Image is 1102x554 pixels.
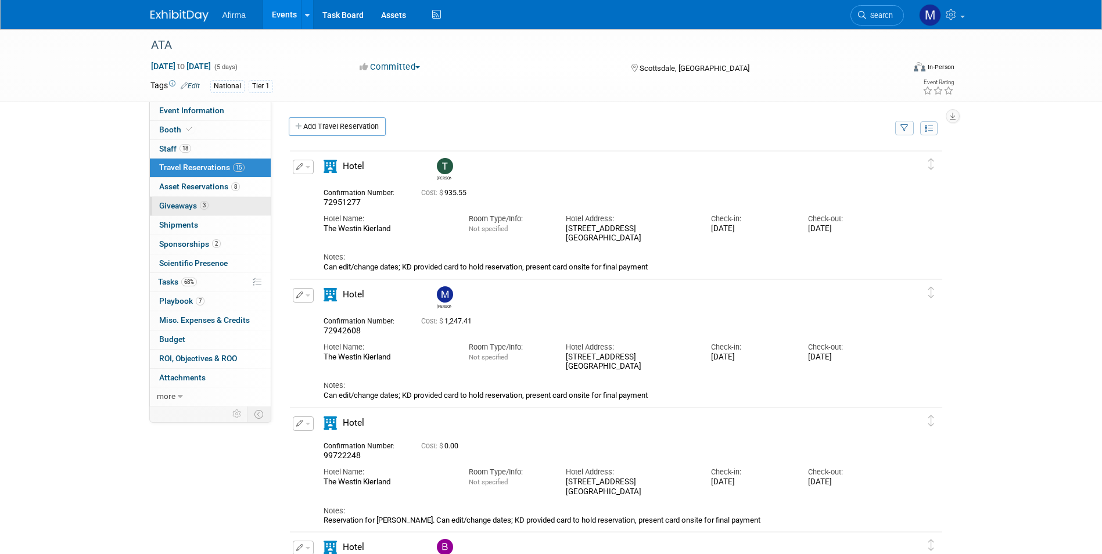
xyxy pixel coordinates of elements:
span: Staff [159,144,191,153]
a: Playbook7 [150,292,271,311]
span: [DATE] [DATE] [150,61,211,71]
div: Check-in: [711,467,791,477]
span: Not specified [469,478,508,486]
div: Check-out: [808,342,888,352]
img: ExhibitDay [150,10,209,21]
span: Scottsdale, [GEOGRAPHIC_DATA] [640,64,749,73]
span: Scientific Presence [159,258,228,268]
div: [DATE] [808,352,888,362]
span: Playbook [159,296,204,305]
span: 18 [180,144,191,153]
a: Giveaways3 [150,197,271,215]
span: Event Information [159,106,224,115]
div: Check-out: [808,467,888,477]
a: Sponsorships2 [150,235,271,254]
div: Confirmation Number: [324,314,404,326]
i: Hotel [324,541,337,554]
div: Check-in: [711,342,791,352]
div: Confirmation Number: [324,438,404,451]
span: Cost: $ [421,317,444,325]
div: Hotel Name: [324,467,451,477]
i: Filter by Traveler [900,125,909,132]
span: 3 [200,201,209,210]
i: Hotel [324,416,337,430]
span: 0.00 [421,442,463,450]
div: [STREET_ADDRESS] [GEOGRAPHIC_DATA] [566,477,694,497]
div: ATA [147,35,886,56]
a: more [150,387,271,406]
span: Search [866,11,893,20]
div: The Westin Kierland [324,352,451,362]
div: Mohammed Alshalalfa [434,286,454,309]
div: Notes: [324,380,888,391]
a: Scientific Presence [150,254,271,273]
span: ROI, Objectives & ROO [159,354,237,363]
div: Event Rating [922,80,954,85]
a: Shipments [150,216,271,235]
div: Can edit/change dates; KD provided card to hold reservation, present card onsite for final payment [324,391,888,400]
img: Mohammed Alshalalfa [437,286,453,303]
span: Misc. Expenses & Credits [159,315,250,325]
a: Budget [150,330,271,349]
div: Check-in: [711,214,791,224]
div: Hotel Address: [566,467,694,477]
td: Toggle Event Tabs [247,406,271,422]
span: Travel Reservations [159,163,245,172]
div: [DATE] [711,224,791,234]
div: Check-out: [808,214,888,224]
span: Asset Reservations [159,182,240,191]
span: more [157,391,175,401]
a: Edit [181,82,200,90]
div: In-Person [927,63,954,71]
a: Attachments [150,369,271,387]
div: The Westin Kierland [324,477,451,487]
a: Travel Reservations15 [150,159,271,177]
a: ROI, Objectives & ROO [150,350,271,368]
a: Asset Reservations8 [150,178,271,196]
span: 2 [212,239,221,248]
div: [DATE] [808,224,888,234]
span: 7 [196,297,204,305]
span: Cost: $ [421,189,444,197]
span: 8 [231,182,240,191]
a: Booth [150,121,271,139]
span: Attachments [159,373,206,382]
span: Booth [159,125,195,134]
i: Booth reservation complete [186,126,192,132]
i: Click and drag to move item [928,287,934,298]
span: 935.55 [421,189,471,197]
div: National [210,80,245,92]
a: Add Travel Reservation [289,117,386,136]
img: Mohammed Alshalalfa [919,4,941,26]
div: Taylor Cavazos [434,158,454,181]
div: Event Format [835,60,955,78]
i: Click and drag to move item [928,415,934,427]
i: Click and drag to move item [928,159,934,170]
span: Afirma [222,10,246,20]
div: Can edit/change dates; KD provided card to hold reservation, present card onsite for final payment [324,262,888,272]
div: Notes: [324,506,888,516]
span: Hotel [343,418,364,428]
div: [DATE] [808,477,888,487]
span: Giveaways [159,201,209,210]
i: Click and drag to move item [928,539,934,551]
span: Tasks [158,277,197,286]
div: Taylor Cavazos [437,174,451,181]
div: Reservation for [PERSON_NAME]. Can edit/change dates; KD provided card to hold reservation, prese... [324,516,888,525]
a: Search [850,5,904,26]
img: Format-Inperson.png [914,62,925,71]
span: 72951277 [324,197,361,207]
div: Confirmation Number: [324,185,404,197]
div: Hotel Name: [324,214,451,224]
div: [DATE] [711,352,791,362]
span: Hotel [343,542,364,552]
div: Room Type/Info: [469,342,548,352]
span: Shipments [159,220,198,229]
span: 99722248 [324,451,361,460]
a: Misc. Expenses & Credits [150,311,271,330]
span: Hotel [343,161,364,171]
div: Tier 1 [249,80,273,92]
button: Committed [356,61,425,73]
span: Hotel [343,289,364,300]
a: Event Information [150,102,271,120]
